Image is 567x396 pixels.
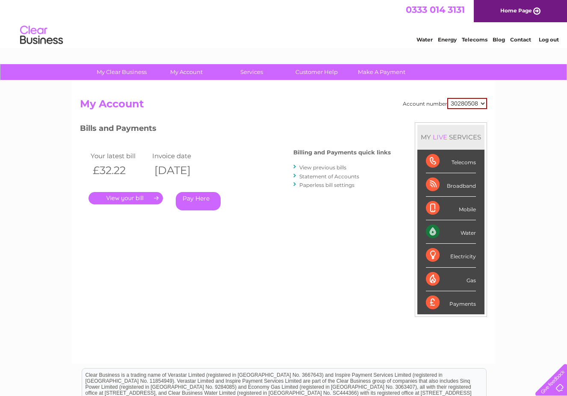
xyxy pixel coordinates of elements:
a: Statement of Accounts [299,173,359,180]
div: Gas [426,268,476,291]
a: Water [416,36,433,43]
a: Blog [493,36,505,43]
a: My Account [151,64,222,80]
div: Broadband [426,173,476,197]
a: Customer Help [281,64,352,80]
a: Make A Payment [346,64,417,80]
a: Services [216,64,287,80]
h2: My Account [80,98,487,114]
img: logo.png [20,22,63,48]
td: Invoice date [150,150,212,162]
a: Paperless bill settings [299,182,354,188]
a: Contact [510,36,531,43]
th: £32.22 [89,162,150,179]
a: Log out [539,36,559,43]
div: Electricity [426,244,476,267]
h3: Bills and Payments [80,122,391,137]
a: Energy [438,36,457,43]
td: Your latest bill [89,150,150,162]
div: LIVE [431,133,449,141]
a: My Clear Business [86,64,157,80]
th: [DATE] [150,162,212,179]
a: View previous bills [299,164,346,171]
div: Mobile [426,197,476,220]
a: 0333 014 3131 [406,4,465,15]
div: Telecoms [426,150,476,173]
div: Clear Business is a trading name of Verastar Limited (registered in [GEOGRAPHIC_DATA] No. 3667643... [82,5,486,41]
a: Pay Here [176,192,221,210]
h4: Billing and Payments quick links [293,149,391,156]
a: Telecoms [462,36,487,43]
div: MY SERVICES [417,125,484,149]
div: Water [426,220,476,244]
div: Account number [403,98,487,109]
a: . [89,192,163,204]
div: Payments [426,291,476,314]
